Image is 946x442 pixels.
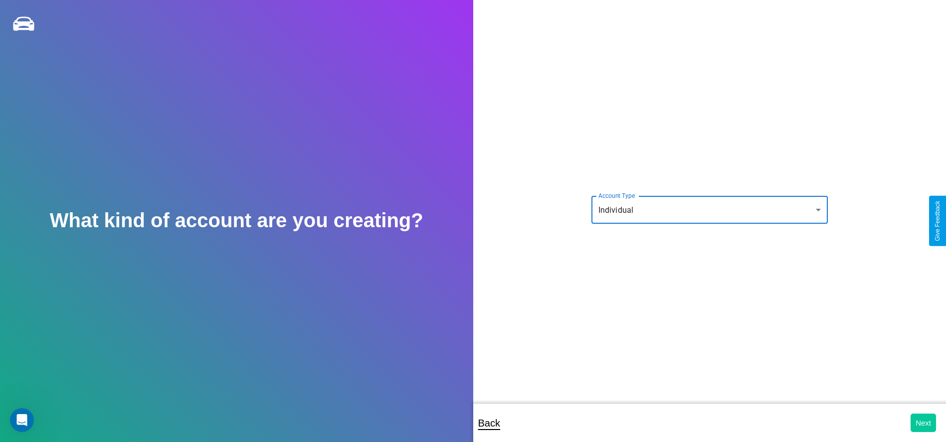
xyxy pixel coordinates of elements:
[10,408,34,432] iframe: Intercom live chat
[50,209,423,232] h2: What kind of account are you creating?
[478,414,500,432] p: Back
[911,414,936,432] button: Next
[591,196,828,224] div: Individual
[934,201,941,241] div: Give Feedback
[598,191,635,200] label: Account Type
